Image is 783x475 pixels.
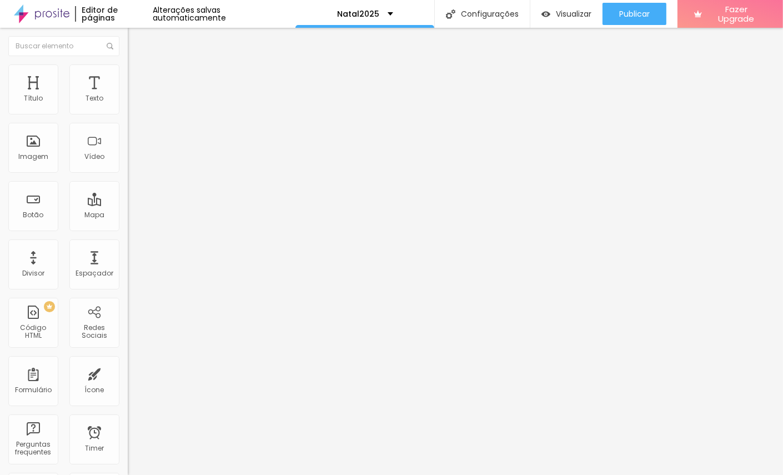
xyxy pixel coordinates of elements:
[128,28,783,475] iframe: Editor
[15,386,52,394] div: Formulário
[706,4,766,24] span: Fazer Upgrade
[530,3,603,25] button: Visualizar
[11,324,55,340] div: Código HTML
[153,6,295,22] div: Alterações salvas automaticamente
[72,324,116,340] div: Redes Sociais
[84,211,104,219] div: Mapa
[75,6,153,22] div: Editor de páginas
[619,9,650,18] span: Publicar
[541,9,550,19] img: view-1.svg
[603,3,666,25] button: Publicar
[22,269,44,277] div: Divisor
[11,441,55,457] div: Perguntas frequentes
[76,269,113,277] div: Espaçador
[84,153,104,161] div: Vídeo
[85,444,104,452] div: Timer
[18,153,48,161] div: Imagem
[85,386,104,394] div: Ícone
[556,9,591,18] span: Visualizar
[8,36,119,56] input: Buscar elemento
[107,43,113,49] img: Icone
[23,211,44,219] div: Botão
[337,10,379,18] p: Natal2025
[86,94,103,102] div: Texto
[446,9,455,19] img: Icone
[24,94,43,102] div: Título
